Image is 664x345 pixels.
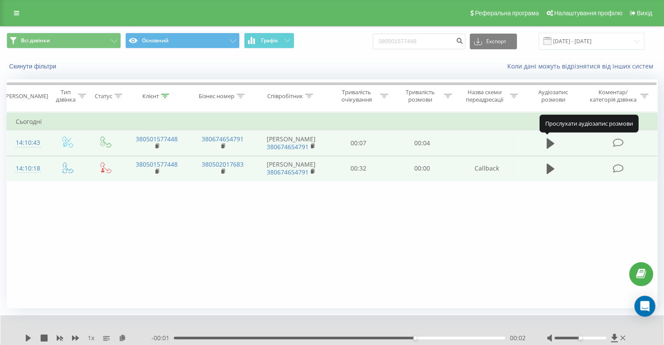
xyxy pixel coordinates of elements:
[261,38,278,44] span: Графік
[21,37,50,44] span: Всі дзвінки
[202,135,244,143] a: 380674654791
[136,160,178,168] a: 380501577448
[528,89,579,103] div: Аудіозапис розмови
[267,168,309,176] a: 380674654791
[578,336,582,340] div: Accessibility label
[7,33,121,48] button: Всі дзвінки
[507,62,657,70] a: Коли дані можуть відрізнятися вiд інших систем
[587,89,638,103] div: Коментар/категорія дзвінка
[7,62,61,70] button: Скинути фільтри
[199,92,234,100] div: Бізнес номер
[462,89,508,103] div: Назва схеми переадресації
[142,92,159,100] div: Клієнт
[16,134,39,151] div: 14:10:43
[634,296,655,317] div: Open Intercom Messenger
[373,34,465,49] input: Пошук за номером
[327,130,390,156] td: 00:07
[327,156,390,181] td: 00:32
[637,10,652,17] span: Вихід
[390,156,454,181] td: 00:00
[7,113,657,130] td: Сьогодні
[509,334,525,342] span: 00:02
[454,156,520,181] td: Callback
[244,33,294,48] button: Графік
[151,334,174,342] span: - 00:01
[125,33,240,48] button: Основний
[398,89,442,103] div: Тривалість розмови
[335,89,378,103] div: Тривалість очікування
[413,336,417,340] div: Accessibility label
[540,115,639,132] div: Прослухати аудіозапис розмови
[267,143,309,151] a: 380674654791
[267,92,303,100] div: Співробітник
[4,92,48,100] div: [PERSON_NAME]
[256,130,327,156] td: [PERSON_NAME]
[475,10,539,17] span: Реферальна програма
[88,334,94,342] span: 1 x
[256,156,327,181] td: [PERSON_NAME]
[390,130,454,156] td: 00:04
[95,92,112,100] div: Статус
[202,160,244,168] a: 380502017683
[16,160,39,177] div: 14:10:18
[136,135,178,143] a: 380501577448
[470,34,517,49] button: Експорт
[55,89,76,103] div: Тип дзвінка
[554,10,622,17] span: Налаштування профілю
